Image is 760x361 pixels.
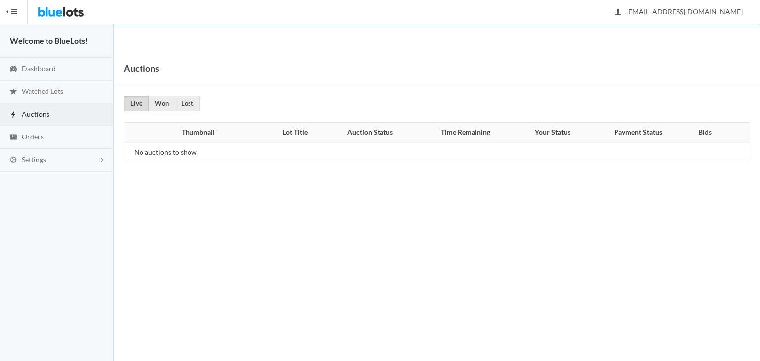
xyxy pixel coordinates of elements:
ion-icon: star [8,88,18,97]
th: Payment Status [590,123,687,142]
th: Time Remaining [416,123,515,142]
h1: Auctions [124,61,159,76]
span: Dashboard [22,64,56,73]
ion-icon: cog [8,156,18,165]
strong: Welcome to BlueLots! [10,36,88,45]
th: Lot Title [267,123,324,142]
th: Auction Status [324,123,416,142]
ion-icon: speedometer [8,65,18,74]
th: Bids [686,123,723,142]
th: Your Status [515,123,590,142]
ion-icon: cash [8,133,18,142]
span: Orders [22,133,44,141]
span: [EMAIL_ADDRESS][DOMAIN_NAME] [616,7,743,16]
ion-icon: person [613,8,623,17]
td: No auctions to show [124,142,267,162]
ion-icon: flash [8,110,18,120]
span: Settings [22,155,46,164]
th: Thumbnail [124,123,267,142]
a: Lost [175,96,200,111]
span: Watched Lots [22,87,63,95]
a: Won [148,96,175,111]
span: Auctions [22,110,49,118]
a: Live [124,96,149,111]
